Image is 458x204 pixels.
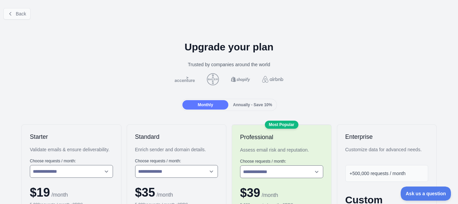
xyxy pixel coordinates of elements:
[173,77,196,82] img: accenture
[5,61,453,68] div: Trusted by companies around the world
[401,187,451,201] iframe: Toggle Customer Support
[206,73,220,85] img: bayer
[261,76,285,83] img: airbnb
[230,77,251,82] img: shopify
